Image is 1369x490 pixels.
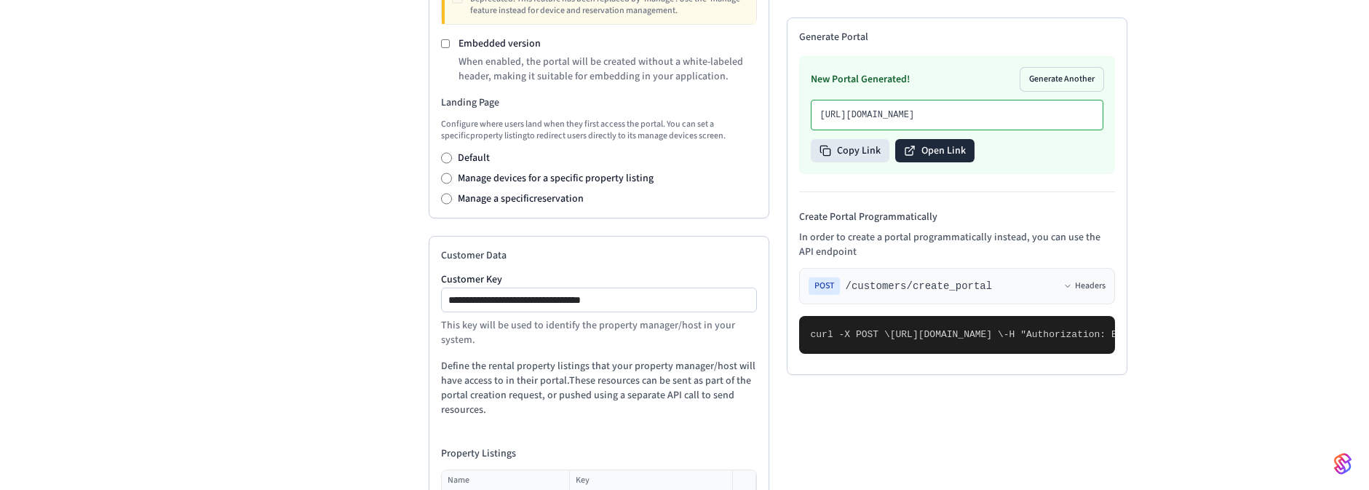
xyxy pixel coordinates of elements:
[799,210,1115,224] h4: Create Portal Programmatically
[441,274,757,285] label: Customer Key
[799,230,1115,259] p: In order to create a portal programmatically instead, you can use the API endpoint
[1020,68,1103,91] button: Generate Another
[458,191,584,206] label: Manage a specific reservation
[441,95,757,110] h3: Landing Page
[820,109,1094,121] p: [URL][DOMAIN_NAME]
[811,72,910,87] h3: New Portal Generated!
[459,55,756,84] p: When enabled, the portal will be created without a white-labeled header, making it suitable for e...
[441,446,757,461] h4: Property Listings
[811,139,889,162] button: Copy Link
[811,329,890,340] span: curl -X POST \
[458,171,654,186] label: Manage devices for a specific property listing
[1334,452,1352,475] img: SeamLogoGradient.69752ec5.svg
[890,329,1004,340] span: [URL][DOMAIN_NAME] \
[441,119,757,142] p: Configure where users land when they first access the portal. You can set a specific property lis...
[459,36,541,51] label: Embedded version
[799,30,1115,44] h2: Generate Portal
[895,139,975,162] button: Open Link
[1004,329,1276,340] span: -H "Authorization: Bearer seam_api_key_123456" \
[1063,280,1106,292] button: Headers
[441,318,757,347] p: This key will be used to identify the property manager/host in your system.
[846,279,993,293] span: /customers/create_portal
[441,359,757,417] p: Define the rental property listings that your property manager/host will have access to in their ...
[441,248,757,263] h2: Customer Data
[458,151,490,165] label: Default
[809,277,840,295] span: POST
